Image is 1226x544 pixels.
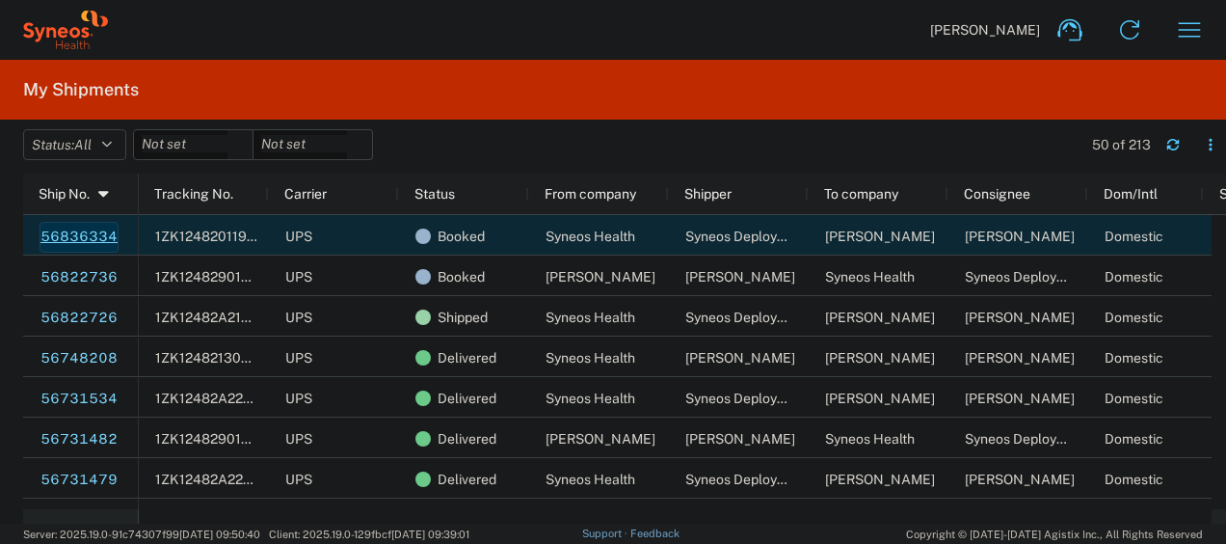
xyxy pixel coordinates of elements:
span: Dustin Tibbs [965,391,1075,406]
span: UPS [285,472,312,487]
span: Syneos Health [546,391,635,406]
span: Domestic [1105,269,1163,285]
span: Domestic [1105,229,1163,244]
span: Keisha Clinard [685,269,795,285]
span: Domestic [1105,431,1163,447]
span: Copyright © [DATE]-[DATE] Agistix Inc., All Rights Reserved [906,526,1203,543]
span: Delivered [438,459,496,500]
span: All [74,137,92,152]
span: 1ZK12482A223879036 [155,472,303,487]
a: 56822726 [40,303,119,334]
button: Status:All [23,129,126,160]
span: Dom/Intl [1104,186,1158,202]
span: Syneos Health [825,431,915,447]
span: UPS [285,391,312,406]
span: Keisha Clinard [825,310,935,325]
span: Carrier [284,186,327,202]
span: Status [414,186,455,202]
span: Dustin Tibbs [825,391,935,406]
span: Syneos Deployments [685,472,815,487]
span: 1ZK124820119177494 [155,229,294,244]
span: Shipper [684,186,732,202]
span: Delivered [438,500,496,540]
span: Ship No. [39,186,90,202]
span: 1ZK12482A218572868 [155,310,300,325]
span: Domestic [1105,310,1163,325]
a: 56731479 [40,465,119,496]
span: Syneos Deployments [685,310,815,325]
span: Brittney Miller [825,229,935,244]
span: Domestic [1105,391,1163,406]
span: UPS [285,431,312,447]
span: UPS [285,310,312,325]
span: UPS [285,229,312,244]
span: Delivered [438,378,496,419]
span: Frank Costa [685,431,795,447]
span: From company [545,186,636,202]
span: Brian Fenner [685,350,795,366]
span: UPS [285,350,312,366]
span: Syneos Health [546,472,635,487]
span: Domestic [1105,472,1163,487]
span: Shipped [438,297,488,338]
span: Booked [438,257,485,297]
span: 1ZK124829014319413 [155,431,296,447]
span: Syneos Deployments [685,391,815,406]
a: 56748208 [40,343,119,374]
span: James Freeman [965,350,1075,366]
span: Syneos Health [546,310,635,325]
span: Delivered [438,338,496,378]
span: UPS [285,269,312,285]
span: Brittney Miller [965,229,1075,244]
span: Frank Costa [965,472,1075,487]
input: Not set [253,130,372,159]
a: 56836334 [40,222,119,253]
span: 1ZK124821303302042 [155,350,300,366]
a: 56720713 [40,505,119,536]
h2: My Shipments [23,78,139,101]
a: 56731534 [40,384,119,415]
span: 1ZK12482A220982447 [155,391,302,406]
span: James Freeman [825,350,935,366]
input: Not set [134,130,253,159]
a: 56731482 [40,424,119,455]
span: Syneos Deployments [965,431,1095,447]
span: [DATE] 09:39:01 [391,529,469,540]
a: 56822736 [40,262,119,293]
span: 1ZK124829016467876 [155,269,300,285]
div: 50 of 213 [1092,136,1151,153]
a: Feedback [630,528,680,539]
a: Support [582,528,630,539]
span: [PERSON_NAME] [930,21,1040,39]
span: Frank Costa [825,472,935,487]
span: Frank Costa [546,431,655,447]
span: Booked [438,216,485,257]
span: [DATE] 09:50:40 [179,529,260,540]
span: Keisha Clinard [546,269,655,285]
span: Client: 2025.19.0-129fbcf [269,529,469,540]
span: Delivered [438,419,496,459]
span: Syneos Health [546,229,635,244]
span: Syneos Deployments [685,229,815,244]
span: To company [824,186,898,202]
span: Keisha Clinard [965,310,1075,325]
span: Consignee [964,186,1030,202]
span: Server: 2025.19.0-91c74307f99 [23,529,260,540]
span: Syneos Health [825,269,915,285]
span: Syneos Deployments [965,269,1095,285]
span: Domestic [1105,350,1163,366]
span: Tracking No. [154,186,233,202]
span: Syneos Health [546,350,635,366]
